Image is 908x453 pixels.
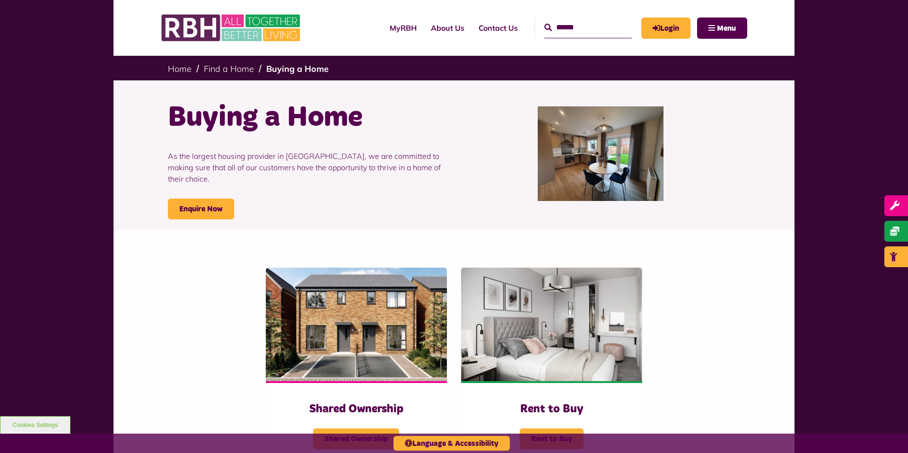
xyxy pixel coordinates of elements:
a: About Us [424,15,471,41]
h1: Buying a Home [168,99,447,136]
a: MyRBH [383,15,424,41]
a: Home [168,63,192,74]
img: 20200821 165920 Cottons Resized [538,106,664,201]
img: Bedroom Cottons [461,268,642,381]
h3: Shared Ownership [285,402,428,417]
a: MyRBH [641,17,690,39]
img: RBH [161,9,303,46]
a: Buying a Home [266,63,329,74]
button: Language & Accessibility [393,436,510,451]
span: Rent to Buy [520,428,584,449]
iframe: Netcall Web Assistant for live chat [865,410,908,453]
a: Enquire Now [168,199,234,219]
h3: Rent to Buy [480,402,623,417]
p: As the largest housing provider in [GEOGRAPHIC_DATA], we are committed to making sure that all of... [168,136,447,199]
img: Cottons Resized [266,268,447,381]
span: Shared Ownership [313,428,399,449]
a: Find a Home [204,63,254,74]
a: Contact Us [471,15,525,41]
span: Menu [717,25,736,32]
button: Navigation [697,17,747,39]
